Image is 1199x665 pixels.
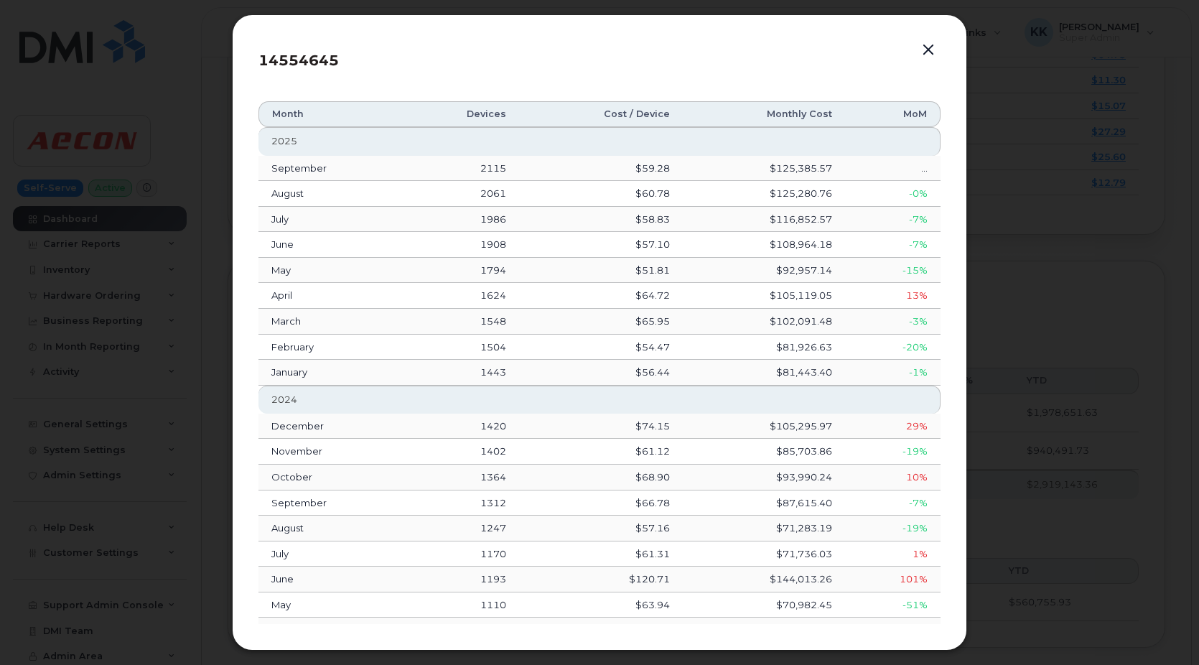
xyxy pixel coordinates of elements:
td: 1443 [403,360,519,386]
div: 10% [858,470,928,484]
td: December [258,414,403,440]
td: November [258,439,403,465]
td: $105,295.97 [683,414,845,440]
td: 1364 [403,465,519,490]
td: $93,990.24 [683,465,845,490]
td: $87,615.40 [683,490,845,516]
td: $56.44 [519,360,683,386]
th: 2024 [258,386,941,414]
div: -7% [858,496,928,510]
td: $68.90 [519,465,683,490]
td: January [258,360,403,386]
td: $85,703.86 [683,439,845,465]
div: -19% [858,445,928,458]
td: September [258,490,403,516]
div: 29% [858,419,928,433]
td: $61.12 [519,439,683,465]
td: 1402 [403,439,519,465]
td: October [258,465,403,490]
td: 1312 [403,490,519,516]
td: $74.15 [519,414,683,440]
td: $66.78 [519,490,683,516]
td: $81,443.40 [683,360,845,386]
div: -1% [858,366,928,379]
td: 1420 [403,414,519,440]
